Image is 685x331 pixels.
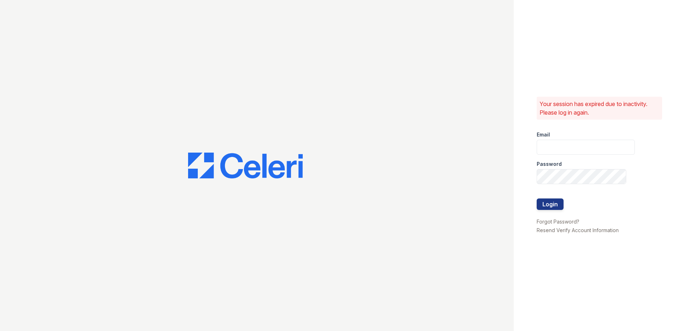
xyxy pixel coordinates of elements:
[537,160,562,168] label: Password
[537,227,619,233] a: Resend Verify Account Information
[188,153,303,178] img: CE_Logo_Blue-a8612792a0a2168367f1c8372b55b34899dd931a85d93a1a3d3e32e68fde9ad4.png
[540,100,659,117] p: Your session has expired due to inactivity. Please log in again.
[537,131,550,138] label: Email
[537,219,579,225] a: Forgot Password?
[537,198,564,210] button: Login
